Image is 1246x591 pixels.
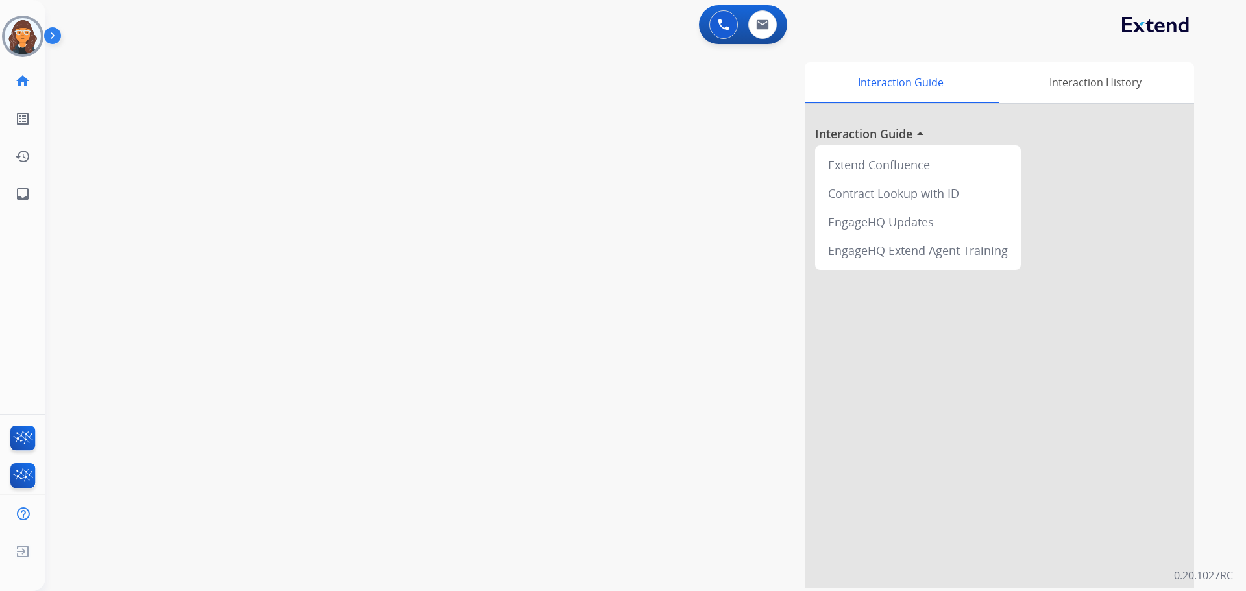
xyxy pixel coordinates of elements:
[996,62,1194,103] div: Interaction History
[820,179,1016,208] div: Contract Lookup with ID
[820,151,1016,179] div: Extend Confluence
[15,73,31,89] mat-icon: home
[15,111,31,127] mat-icon: list_alt
[5,18,41,54] img: avatar
[15,149,31,164] mat-icon: history
[1174,568,1233,583] p: 0.20.1027RC
[820,236,1016,265] div: EngageHQ Extend Agent Training
[820,208,1016,236] div: EngageHQ Updates
[805,62,996,103] div: Interaction Guide
[15,186,31,202] mat-icon: inbox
